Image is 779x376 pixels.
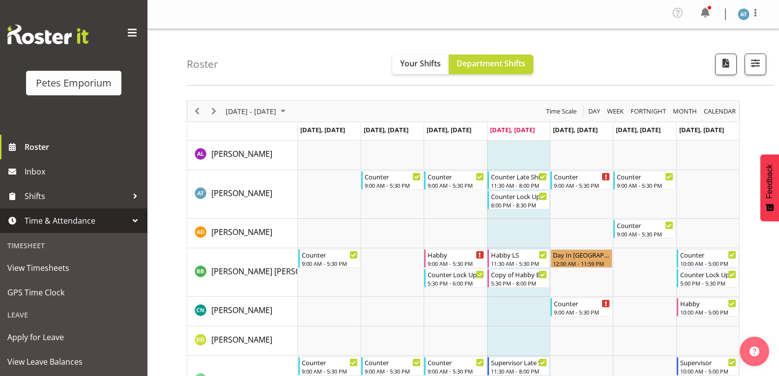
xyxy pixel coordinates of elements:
img: help-xxl-2.png [750,347,759,356]
div: David McAuley"s event - Supervisor Late Shift Begin From Thursday, August 28, 2025 at 11:30:00 AM... [488,357,549,376]
td: Danielle Donselaar resource [187,326,298,356]
div: Amelia Denz"s event - Counter Begin From Saturday, August 30, 2025 at 9:00:00 AM GMT+12:00 Ends A... [613,220,675,238]
div: 9:00 AM - 5:30 PM [428,181,484,189]
button: Filter Shifts [745,54,766,75]
div: Counter [365,357,421,367]
td: Christine Neville resource [187,297,298,326]
div: Counter Lock Up [491,191,547,201]
div: Copy of Habby Evening [491,269,547,279]
span: [PERSON_NAME] [211,334,272,345]
div: 11:30 AM - 8:00 PM [491,181,547,189]
div: 5:00 PM - 5:30 PM [680,279,736,287]
span: [PERSON_NAME] [211,305,272,316]
div: Habby [680,298,736,308]
div: Christine Neville"s event - Habby Begin From Sunday, August 31, 2025 at 10:00:00 AM GMT+12:00 End... [677,298,739,317]
span: [DATE], [DATE] [300,125,345,134]
button: August 25 - 31, 2025 [224,105,290,117]
a: [PERSON_NAME] [211,226,272,238]
button: Download a PDF of the roster according to the set date range. [715,54,737,75]
div: Habby LS [491,250,547,260]
span: [DATE], [DATE] [427,125,471,134]
span: Feedback [765,164,774,199]
div: Alex-Micheal Taniwha"s event - Counter Late Shift Begin From Thursday, August 28, 2025 at 11:30:0... [488,171,549,190]
a: Apply for Leave [2,325,145,349]
div: 11:30 AM - 5:30 PM [491,260,547,267]
img: Rosterit website logo [7,25,88,44]
div: Counter Late Shift [491,172,547,181]
button: Timeline Day [587,105,602,117]
div: Counter [302,357,358,367]
span: Apply for Leave [7,330,140,345]
div: Alex-Micheal Taniwha"s event - Counter Begin From Wednesday, August 27, 2025 at 9:00:00 AM GMT+12... [424,171,486,190]
span: View Leave Balances [7,354,140,369]
span: Department Shifts [457,58,525,69]
div: 10:00 AM - 5:00 PM [680,308,736,316]
td: Beena Beena resource [187,248,298,297]
span: [PERSON_NAME] [211,227,272,237]
div: Counter Lock Up [428,269,484,279]
div: 9:00 AM - 5:30 PM [554,181,610,189]
button: Department Shifts [449,55,533,74]
div: David McAuley"s event - Counter Begin From Tuesday, August 26, 2025 at 9:00:00 AM GMT+12:00 Ends ... [361,357,423,376]
div: Alex-Micheal Taniwha"s event - Counter Lock Up Begin From Thursday, August 28, 2025 at 8:00:00 PM... [488,191,549,209]
div: Christine Neville"s event - Counter Begin From Friday, August 29, 2025 at 9:00:00 AM GMT+12:00 En... [550,298,612,317]
span: Week [606,105,625,117]
div: 9:00 AM - 5:30 PM [428,367,484,375]
div: Counter [617,220,673,230]
span: [DATE], [DATE] [553,125,598,134]
button: Next [207,105,221,117]
div: 9:00 AM - 5:30 PM [617,230,673,238]
div: Supervisor Late Shift [491,357,547,367]
div: 11:30 AM - 8:00 PM [491,367,547,375]
div: David McAuley"s event - Supervisor Begin From Sunday, August 31, 2025 at 10:00:00 AM GMT+12:00 En... [677,357,739,376]
div: Beena Beena"s event - Habby LS Begin From Thursday, August 28, 2025 at 11:30:00 AM GMT+12:00 Ends... [488,249,549,268]
div: Counter [428,357,484,367]
td: Amelia Denz resource [187,219,298,248]
span: [PERSON_NAME] [211,148,272,159]
div: Counter [428,172,484,181]
span: [PERSON_NAME] [211,188,272,199]
div: Next [205,101,222,121]
div: Beena Beena"s event - Counter Begin From Monday, August 25, 2025 at 9:00:00 AM GMT+12:00 Ends At ... [298,249,360,268]
span: [PERSON_NAME] [PERSON_NAME] [211,266,335,277]
div: Beena Beena"s event - Counter Lock Up Begin From Wednesday, August 27, 2025 at 5:30:00 PM GMT+12:... [424,269,486,288]
span: Fortnight [630,105,667,117]
a: [PERSON_NAME] [PERSON_NAME] [211,265,335,277]
div: Leave [2,305,145,325]
div: Beena Beena"s event - Copy of Habby Evening Begin From Thursday, August 28, 2025 at 5:30:00 PM GM... [488,269,549,288]
div: Timesheet [2,235,145,256]
div: Habby [428,250,484,260]
div: 5:30 PM - 6:00 PM [428,279,484,287]
span: Your Shifts [400,58,441,69]
span: [DATE], [DATE] [364,125,408,134]
div: Beena Beena"s event - Counter Lock Up Begin From Sunday, August 31, 2025 at 5:00:00 PM GMT+12:00 ... [677,269,739,288]
button: Timeline Week [606,105,626,117]
div: David McAuley"s event - Counter Begin From Wednesday, August 27, 2025 at 9:00:00 AM GMT+12:00 End... [424,357,486,376]
h4: Roster [187,58,218,70]
div: Counter [680,250,736,260]
button: Your Shifts [392,55,449,74]
div: 5:30 PM - 8:00 PM [491,279,547,287]
a: [PERSON_NAME] [211,334,272,346]
div: Counter [554,298,610,308]
button: Month [702,105,738,117]
div: Beena Beena"s event - Counter Begin From Sunday, August 31, 2025 at 10:00:00 AM GMT+12:00 Ends At... [677,249,739,268]
span: Day [587,105,601,117]
div: 9:00 AM - 5:30 PM [302,367,358,375]
span: Roster [25,140,143,154]
span: [DATE], [DATE] [679,125,724,134]
span: GPS Time Clock [7,285,140,300]
button: Previous [191,105,204,117]
div: Alex-Micheal Taniwha"s event - Counter Begin From Friday, August 29, 2025 at 9:00:00 AM GMT+12:00... [550,171,612,190]
td: Alex-Micheal Taniwha resource [187,170,298,219]
div: Beena Beena"s event - Habby Begin From Wednesday, August 27, 2025 at 9:00:00 AM GMT+12:00 Ends At... [424,249,486,268]
a: [PERSON_NAME] [211,304,272,316]
div: 9:00 AM - 5:30 PM [617,181,673,189]
div: Previous [189,101,205,121]
div: 9:00 AM - 5:30 PM [554,308,610,316]
span: Time & Attendance [25,213,128,228]
span: Time Scale [545,105,577,117]
a: GPS Time Clock [2,280,145,305]
div: 9:00 AM - 5:30 PM [428,260,484,267]
div: Counter [302,250,358,260]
